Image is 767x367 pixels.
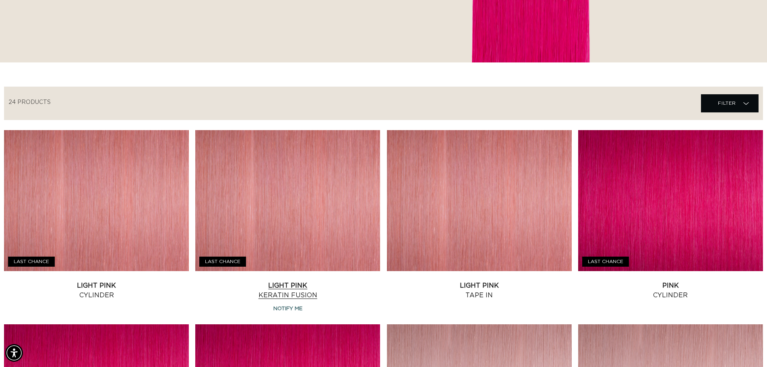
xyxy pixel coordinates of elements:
summary: Filter [701,94,759,112]
a: Light Pink Keratin Fusion [195,281,380,300]
span: 24 products [8,100,51,105]
a: Light Pink Cylinder [4,281,189,300]
a: Light Pink Tape In [387,281,572,300]
a: Pink Cylinder [578,281,763,300]
span: Filter [718,95,736,111]
iframe: Chat Widget [727,328,767,367]
div: Accessibility Menu [5,344,23,362]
